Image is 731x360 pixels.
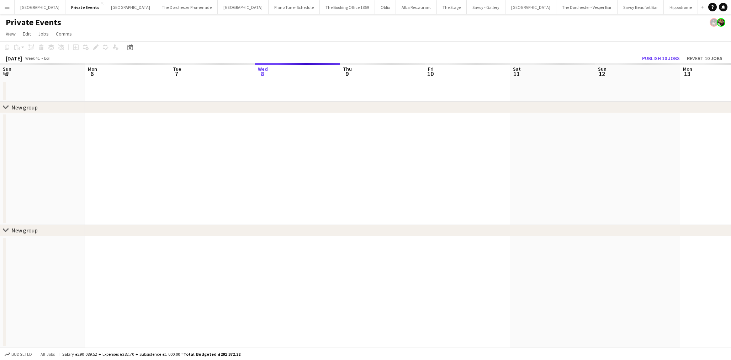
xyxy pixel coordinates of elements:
[683,66,692,72] span: Mon
[639,54,683,63] button: Publish 10 jobs
[598,66,606,72] span: Sun
[53,29,75,38] a: Comms
[218,0,269,14] button: [GEOGRAPHIC_DATA]
[710,18,718,27] app-user-avatar: Helena Debono
[257,70,268,78] span: 8
[513,66,521,72] span: Sat
[437,0,467,14] button: The Stage
[65,0,105,14] button: Private Events
[396,0,437,14] button: Alba Restaurant
[6,55,22,62] div: [DATE]
[258,66,268,72] span: Wed
[320,0,375,14] button: The Booking Office 1869
[105,0,156,14] button: [GEOGRAPHIC_DATA]
[6,31,16,37] span: View
[556,0,618,14] button: The Dorchester - Vesper Bar
[56,31,72,37] span: Comms
[35,29,52,38] a: Jobs
[597,70,606,78] span: 12
[38,31,49,37] span: Jobs
[11,227,38,234] div: New group
[6,17,61,28] h1: Private Events
[375,0,396,14] button: Oblix
[428,66,434,72] span: Fri
[505,0,556,14] button: [GEOGRAPHIC_DATA]
[512,70,521,78] span: 11
[44,55,51,61] div: BST
[15,0,65,14] button: [GEOGRAPHIC_DATA]
[88,66,97,72] span: Mon
[156,0,218,14] button: The Dorchester Promenade
[684,54,725,63] button: Revert 10 jobs
[427,70,434,78] span: 10
[664,0,698,14] button: Hippodrome
[269,0,320,14] button: Piano Tuner Schedule
[343,66,352,72] span: Thu
[172,70,181,78] span: 7
[23,31,31,37] span: Edit
[618,0,664,14] button: Savoy Beaufort Bar
[3,29,18,38] a: View
[342,70,352,78] span: 9
[11,352,32,357] span: Budgeted
[39,351,56,357] span: All jobs
[467,0,505,14] button: Savoy - Gallery
[184,351,240,357] span: Total Budgeted £291 372.22
[4,350,33,358] button: Budgeted
[3,66,11,72] span: Sun
[23,55,41,61] span: Week 41
[682,70,692,78] span: 13
[20,29,34,38] a: Edit
[87,70,97,78] span: 6
[11,104,38,111] div: New group
[62,351,240,357] div: Salary £290 089.52 + Expenses £282.70 + Subsistence £1 000.00 =
[2,70,11,78] span: 5
[717,18,725,27] app-user-avatar: Rosie Skuse
[173,66,181,72] span: Tue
